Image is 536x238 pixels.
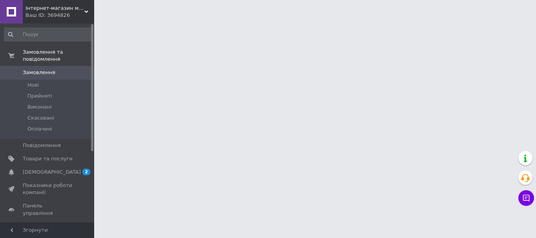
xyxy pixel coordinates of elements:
[23,142,61,149] span: Повідомлення
[26,12,94,19] div: Ваш ID: 3694826
[23,155,73,162] span: Товари та послуги
[23,202,73,216] span: Панель управління
[23,49,94,63] span: Замовлення та повідомлення
[4,27,93,42] input: Пошук
[82,169,90,175] span: 2
[27,82,39,89] span: Нові
[27,125,52,133] span: Оплачені
[23,182,73,196] span: Показники роботи компанії
[23,169,81,176] span: [DEMOGRAPHIC_DATA]
[27,93,52,100] span: Прийняті
[27,114,54,122] span: Скасовані
[27,104,52,111] span: Виконані
[518,190,534,206] button: Чат з покупцем
[26,5,84,12] span: Інтернет-магазин меблів "РедЛайн"
[23,69,55,76] span: Замовлення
